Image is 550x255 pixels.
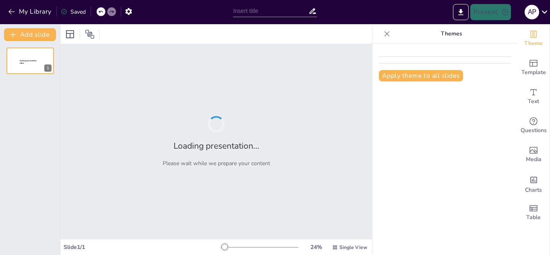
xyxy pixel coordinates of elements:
[526,155,542,164] span: Media
[517,169,550,198] div: Add charts and graphs
[163,160,270,167] p: Please wait while we prepare your content
[306,243,326,251] div: 24 %
[393,24,509,44] p: Themes
[470,4,511,20] button: Present
[233,5,308,17] input: Insert title
[379,70,463,81] button: Apply theme to all slides
[521,68,546,77] span: Template
[525,186,542,195] span: Charts
[44,64,52,72] div: 1
[64,28,77,41] div: Layout
[517,24,550,53] div: Change the overall theme
[517,111,550,140] div: Get real-time input from your audience
[339,244,367,251] span: Single View
[61,8,86,16] div: Saved
[4,28,56,41] button: Add slide
[517,82,550,111] div: Add text boxes
[6,5,55,18] button: My Library
[6,48,54,74] div: 1
[525,4,539,20] button: A P
[174,140,259,151] h2: Loading presentation...
[85,29,95,39] span: Position
[453,4,469,20] button: Export to PowerPoint
[528,97,539,106] span: Text
[20,60,37,64] span: Sendsteps presentation editor
[524,39,543,48] span: Theme
[525,5,539,19] div: A P
[526,213,541,222] span: Table
[517,140,550,169] div: Add images, graphics, shapes or video
[64,243,221,251] div: Slide 1 / 1
[521,126,547,135] span: Questions
[517,198,550,227] div: Add a table
[517,53,550,82] div: Add ready made slides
